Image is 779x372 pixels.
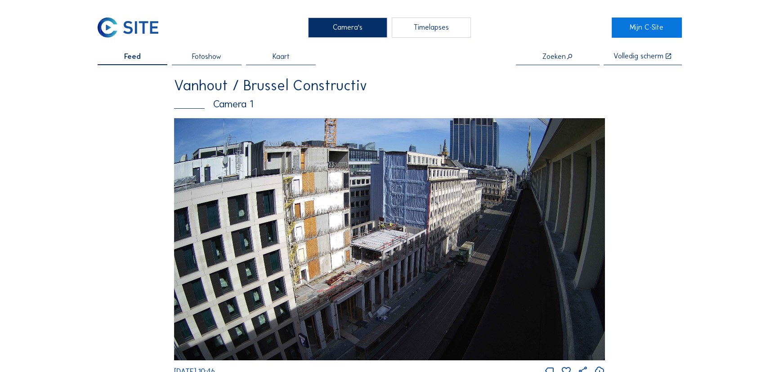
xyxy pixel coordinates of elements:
[98,18,168,38] a: C-SITE Logo
[174,78,605,93] div: Vanhout / Brussel Constructiv
[174,99,605,110] div: Camera 1
[192,53,221,60] span: Fotoshow
[273,53,290,60] span: Kaart
[392,18,471,38] div: Timelapses
[98,18,159,38] img: C-SITE Logo
[308,18,388,38] div: Camera's
[124,53,141,60] span: Feed
[613,53,663,60] div: Volledig scherm
[174,118,605,360] img: Image
[612,18,682,38] a: Mijn C-Site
